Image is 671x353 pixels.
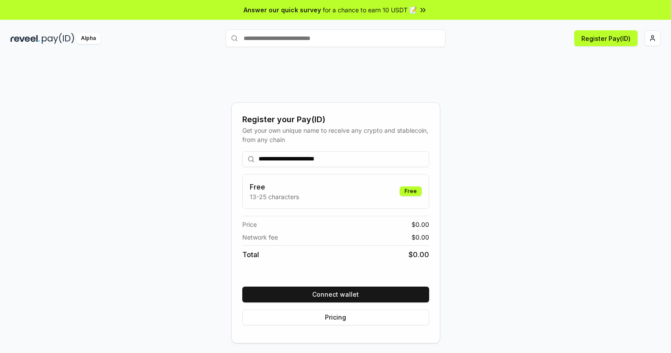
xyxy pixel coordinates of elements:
img: reveel_dark [11,33,40,44]
div: Get your own unique name to receive any crypto and stablecoin, from any chain [242,126,429,144]
span: $ 0.00 [412,233,429,242]
span: Total [242,249,259,260]
div: Free [400,186,422,196]
span: Price [242,220,257,229]
div: Alpha [76,33,101,44]
span: for a chance to earn 10 USDT 📝 [323,5,417,15]
img: pay_id [42,33,74,44]
span: Answer our quick survey [244,5,321,15]
span: Network fee [242,233,278,242]
div: Register your Pay(ID) [242,113,429,126]
span: $ 0.00 [408,249,429,260]
h3: Free [250,182,299,192]
button: Pricing [242,309,429,325]
span: $ 0.00 [412,220,429,229]
button: Register Pay(ID) [574,30,638,46]
button: Connect wallet [242,287,429,302]
p: 13-25 characters [250,192,299,201]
